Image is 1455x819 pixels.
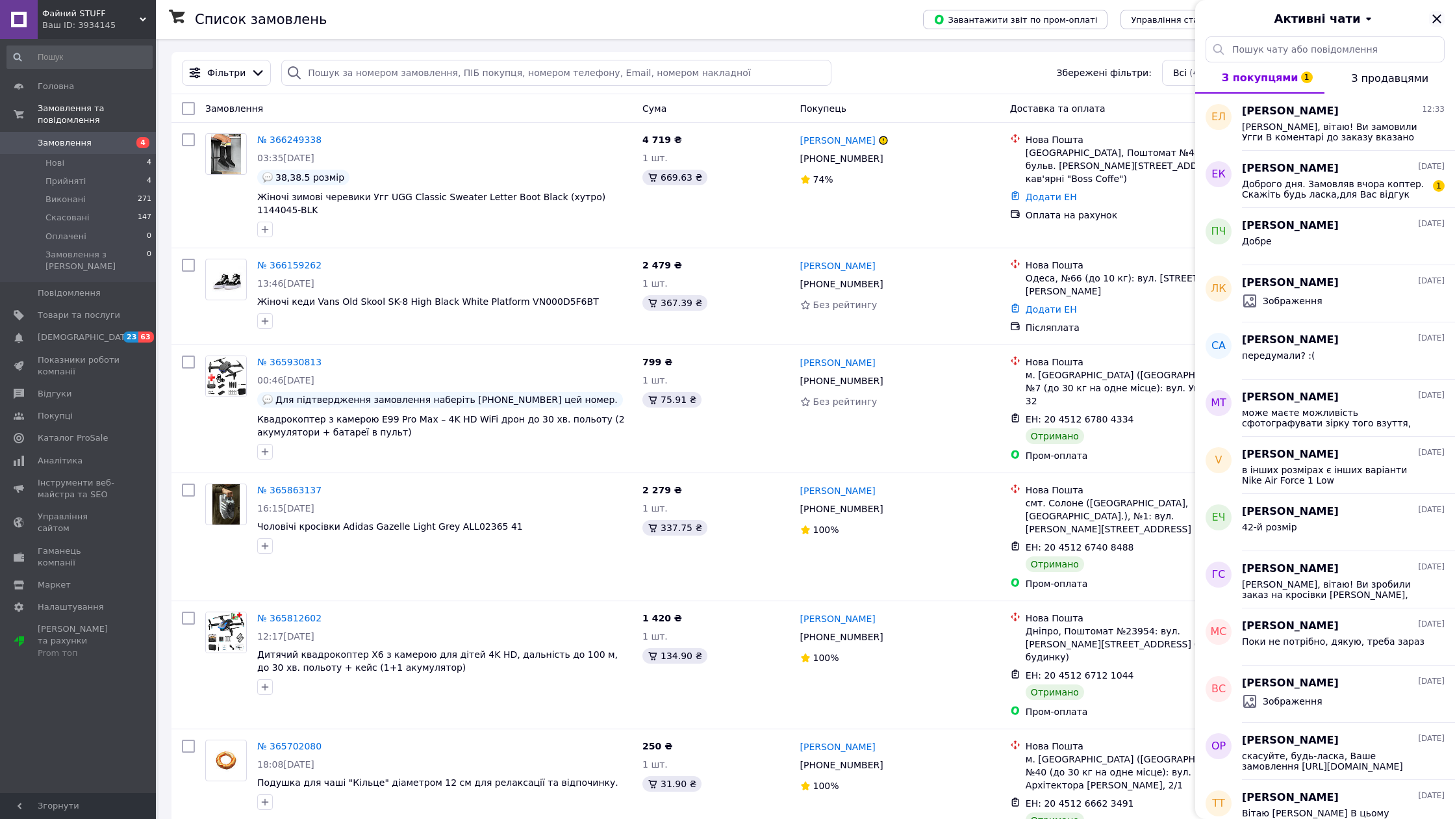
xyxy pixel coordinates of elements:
[1324,62,1455,94] button: З продавцями
[1010,103,1106,114] span: Доставка та оплата
[257,153,314,163] span: 03:35[DATE]
[1211,224,1226,239] span: ПЧ
[1263,695,1322,708] span: Зображення
[206,747,246,775] img: Фото товару
[38,579,71,591] span: Маркет
[1211,281,1226,296] span: ЛК
[800,103,846,114] span: Покупець
[207,66,246,79] span: Фільтри
[38,81,74,92] span: Головна
[257,260,322,270] a: № 366159262
[206,612,246,653] img: Фото товару
[1026,484,1252,497] div: Нова Пошта
[1195,151,1455,208] button: ЕК[PERSON_NAME][DATE]Доброго дня. Замовляв вчора коптер. Скажіть будь ласка,для Вас відгук дуже в...
[257,357,322,367] a: № 365930813
[257,631,314,642] span: 12:17[DATE]
[138,212,151,224] span: 147
[211,134,242,174] img: Фото товару
[1026,428,1084,444] div: Отримано
[136,137,149,148] span: 4
[642,631,668,642] span: 1 шт.
[798,500,886,518] div: [PHONE_NUMBER]
[1189,68,1214,78] span: (426)
[205,484,247,525] a: Фото товару
[1418,562,1445,573] span: [DATE]
[1026,705,1252,718] div: Пром-оплата
[257,414,625,437] a: Квадрокоптер з камерою E99 Pro Max – 4K HD WiFi дрон до 30 хв. польоту (2 акумулятори + батареї в...
[642,613,682,623] span: 1 420 ₴
[1131,15,1230,25] span: Управління статусами
[1242,522,1297,532] span: 42-й розмір
[642,759,668,770] span: 1 шт.
[1195,322,1455,380] button: СА[PERSON_NAME][DATE]передумали? :(
[642,741,672,751] span: 250 ₴
[1242,790,1339,805] span: [PERSON_NAME]
[257,521,523,532] a: Чоловічі кросівки Adidas Gazelle Light Grey ALL02365 41
[1026,321,1252,334] div: Післяплата
[642,392,702,408] div: 75.91 ₴
[1173,66,1187,79] span: Всі
[38,354,120,378] span: Показники роботи компанії
[38,545,120,569] span: Гаманець компанії
[1242,465,1426,486] span: в інших розмірах є інших варіанти Nike Air Force 1 Low
[1422,104,1445,115] span: 12:33
[1026,798,1134,809] span: ЕН: 20 4512 6662 3491
[1242,122,1426,142] span: [PERSON_NAME], вітаю! Ви замовили Угги В коментарі до заказу вказано 38-38.5 розмір Маємо 38 (24с...
[642,170,707,185] div: 669.63 ₴
[1242,236,1272,246] span: Добре
[1429,11,1445,27] button: Закрити
[1242,447,1339,462] span: [PERSON_NAME]
[813,396,878,407] span: Без рейтингу
[1301,71,1313,83] span: 1
[813,525,839,535] span: 100%
[205,740,247,781] a: Фото товару
[1211,339,1226,354] span: СА
[257,741,322,751] a: № 365702080
[257,503,314,513] span: 16:15[DATE]
[45,249,147,272] span: Замовлення з [PERSON_NAME]
[45,212,90,224] span: Скасовані
[275,172,344,183] span: 38,38.5 розмір
[38,511,120,534] span: Управління сайтом
[38,410,73,422] span: Покупці
[1206,36,1445,62] input: Пошук чату або повідомлення
[1211,167,1225,182] span: ЕК
[800,259,876,272] a: [PERSON_NAME]
[1263,294,1322,307] span: Зображення
[1195,62,1324,94] button: З покупцями1
[1026,753,1252,792] div: м. [GEOGRAPHIC_DATA] ([GEOGRAPHIC_DATA].), №40 (до 30 кг на одне місце): вул. Архітектора [PERSON...
[147,249,151,272] span: 0
[1195,208,1455,265] button: ПЧ[PERSON_NAME][DATE]Добре
[38,601,104,613] span: Налаштування
[1418,504,1445,515] span: [DATE]
[1211,510,1225,525] span: ЕЧ
[813,653,839,663] span: 100%
[45,194,86,205] span: Виконані
[1195,380,1455,437] button: МТ[PERSON_NAME][DATE]може маєте можливість сфотографувати зірку того взуття, котре зараз при собі?
[1026,133,1252,146] div: Нова Пошта
[205,259,247,300] a: Фото товару
[1026,272,1252,298] div: Одеса, №66 (до 10 кг): вул. [STREET_ADDRESS][PERSON_NAME]
[642,135,682,145] span: 4 719 ₴
[257,192,605,215] span: Жіночі зимові черевики Угг UGG Classic Sweater Letter Boot Black (хутро) 1144045-BLK
[257,278,314,289] span: 13:46[DATE]
[1026,670,1134,681] span: ЕН: 20 4512 6712 1044
[38,432,108,444] span: Каталог ProSale
[1418,447,1445,458] span: [DATE]
[1026,369,1252,408] div: м. [GEOGRAPHIC_DATA] ([GEOGRAPHIC_DATA].), №7 (до 30 кг на одне місце): вул. Українська, 32
[642,153,668,163] span: 1 шт.
[813,781,839,791] span: 100%
[1212,567,1226,582] span: ГС
[1232,10,1419,27] button: Активні чати
[1026,356,1252,369] div: Нова Пошта
[42,19,156,31] div: Ваш ID: 3934145
[257,777,618,788] a: Подушка для чаші "Кільце" діаметром 12 см для релаксації та відпочинку.
[1057,66,1152,79] span: Збережені фільтри:
[800,612,876,625] a: [PERSON_NAME]
[1026,625,1252,664] div: Дніпро, Поштомат №23954: вул. [PERSON_NAME][STREET_ADDRESS] (На торці будинку)
[38,103,156,126] span: Замовлення та повідомлення
[1026,146,1252,185] div: [GEOGRAPHIC_DATA], Поштомат №48654: бульв. [PERSON_NAME][STREET_ADDRESS] (біля кав'ярні "Boss Cof...
[1211,110,1226,125] span: ЕЛ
